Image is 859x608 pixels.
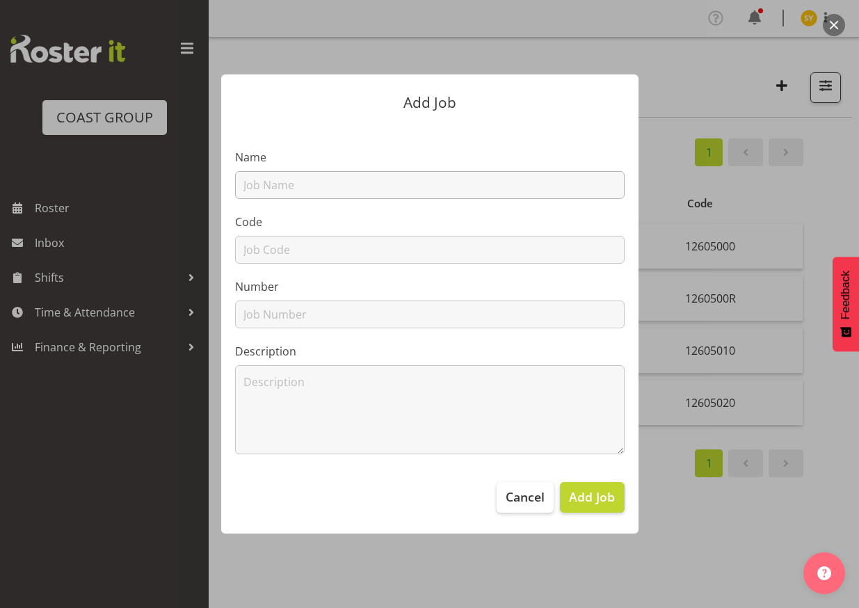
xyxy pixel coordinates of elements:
[235,301,625,328] input: Job Number
[833,257,859,351] button: Feedback - Show survey
[235,95,625,110] p: Add Job
[235,171,625,199] input: Job Name
[569,488,615,506] span: Add Job
[506,488,545,506] span: Cancel
[235,149,625,166] label: Name
[840,271,852,319] span: Feedback
[560,482,624,513] button: Add Job
[497,482,554,513] button: Cancel
[235,343,625,360] label: Description
[235,214,625,230] label: Code
[235,278,625,295] label: Number
[817,566,831,580] img: help-xxl-2.png
[235,236,625,264] input: Job Code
